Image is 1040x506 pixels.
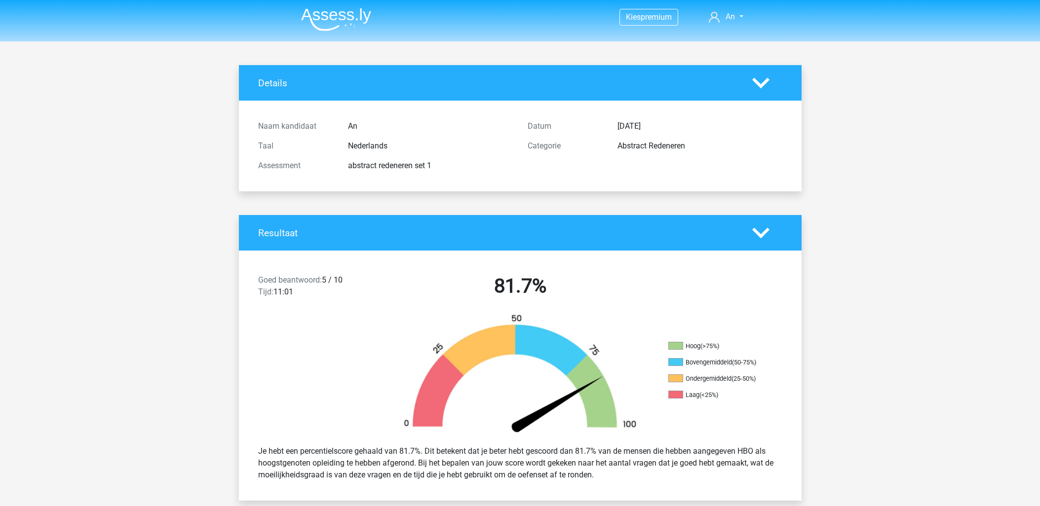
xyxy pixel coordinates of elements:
[301,8,371,31] img: Assessly
[726,12,735,21] span: An
[668,342,767,351] li: Hoog
[393,274,648,298] h2: 81.7%
[520,140,610,152] div: Categorie
[251,274,385,302] div: 5 / 10 11:01
[251,160,341,172] div: Assessment
[732,375,756,382] div: (25-50%)
[668,391,767,399] li: Laag
[610,140,790,152] div: Abstract Redeneren
[251,120,341,132] div: Naam kandidaat
[668,358,767,367] li: Bovengemiddeld
[258,77,737,89] h4: Details
[251,441,790,485] div: Je hebt een percentielscore gehaald van 81.7%. Dit betekent dat je beter hebt gescoord dan 81.7% ...
[520,120,610,132] div: Datum
[700,342,719,350] div: (>75%)
[732,359,756,366] div: (50-75%)
[387,314,654,437] img: 82.0790d660cc64.png
[251,140,341,152] div: Taal
[258,227,737,239] h4: Resultaat
[341,160,520,172] div: abstract redeneren set 1
[341,120,520,132] div: An
[626,12,641,22] span: Kies
[341,140,520,152] div: Nederlands
[641,12,672,22] span: premium
[620,10,678,24] a: Kiespremium
[610,120,790,132] div: [DATE]
[258,287,273,296] span: Tijd:
[699,391,718,398] div: (<25%)
[705,11,747,23] a: An
[258,275,322,285] span: Goed beantwoord:
[668,374,767,383] li: Ondergemiddeld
